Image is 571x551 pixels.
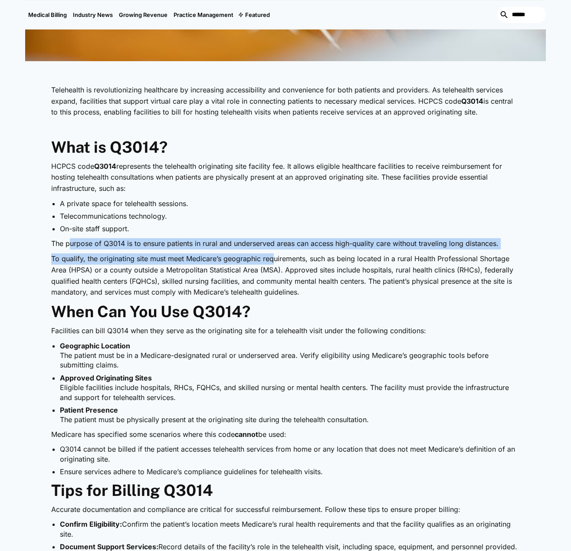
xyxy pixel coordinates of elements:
p: Accurate documentation and compliance are critical for successful reimbursement. Follow these tip... [51,504,520,515]
li: The patient must be physically present at the originating site during the telehealth consultation. [60,405,520,425]
strong: Confirm Eligibility: [60,520,122,528]
div: Featured [245,11,270,18]
a: Medical Billing [25,0,70,29]
li: Q3014 cannot be billed if the patient accesses telehealth services from home or any location that... [60,444,520,464]
strong: cannot [235,430,258,439]
p: To qualify, the originating site must meet Medicare’s geographic requirements, such as being loca... [51,253,520,298]
strong: When Can You Use Q3014? [51,302,250,321]
p: The purpose of Q3014 is to ensure patients in rural and underserved areas can access high-quality... [51,238,520,249]
strong: Q3014 [461,97,483,105]
p: Facilities can bill Q3014 when they serve as the originating site for a telehealth visit under th... [51,325,520,337]
strong: Q3014 [94,162,116,171]
strong: Document Support Services: [60,542,158,551]
li: A private space for telehealth sessions. [60,199,520,208]
a: Growing Revenue [116,0,171,29]
a: Industry News [70,0,116,29]
li: Confirm the patient’s location meets Medicare’s rural health requirements and that the facility q... [60,519,520,539]
strong: Tips for Billing Q3014 [51,481,213,499]
li: On-site staff support. [60,224,520,233]
strong: What is Q3014? [51,138,167,156]
li: Telecommunications technology. [60,211,520,221]
p: ‍ [51,122,520,134]
li: Ensure services adhere to Medicare’s compliance guidelines for telehealth visits. [60,467,520,476]
strong: Patient Presence [60,406,118,414]
strong: Approved Originating Sites [60,374,152,382]
li: Eligible facilities include hospitals, RHCs, FQHCs, and skilled nursing or mental health centers.... [60,373,520,402]
p: HCPCS code represents the telehealth originating site facility fee. It allows eligible healthcare... [51,161,520,194]
div: Featured [236,0,273,29]
p: Telehealth is revolutionizing healthcare by increasing accessibility and convenience for both pat... [51,85,520,118]
a: Practice Management [171,0,236,29]
p: Medicare has specified some scenarios where this code be used: [51,429,520,440]
li: The patient must be in a Medicare-designated rural or underserved area. Verify eligibility using ... [60,341,520,370]
strong: Geographic Location [60,341,130,350]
